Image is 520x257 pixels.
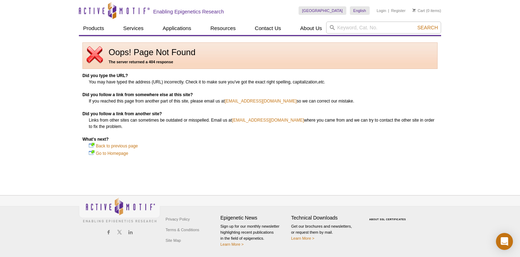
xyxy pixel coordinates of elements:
[412,8,416,12] img: Your Cart
[250,22,285,35] a: Contact Us
[412,8,425,13] a: Cart
[206,22,240,35] a: Resources
[496,233,513,250] div: Open Intercom Messenger
[291,236,314,240] a: Learn More >
[299,6,346,15] a: [GEOGRAPHIC_DATA]
[362,208,415,223] table: Click to Verify - This site chose Symantec SSL for secure e-commerce and confidential communicati...
[291,223,358,241] p: Get our brochures and newsletters, or request them by mail.
[89,117,438,130] dd: Links from other sites can sometimes be outdated or misspelled. Email us at where you came from a...
[220,215,288,221] h4: Epigenetic News
[220,223,288,247] p: Sign up for our monthly newsletter highlighting recent publications in the field of epigenetics.
[225,98,296,104] a: [EMAIL_ADDRESS][DOMAIN_NAME]
[82,111,438,117] dt: Did you follow a link from another site?
[96,142,138,150] a: Back to previous page
[153,8,224,15] h2: Enabling Epigenetics Research
[326,22,441,34] input: Keyword, Cat. No.
[164,224,201,235] a: Terms & Conditions
[318,80,325,84] em: etc.
[82,72,438,79] dt: Did you type the URL?
[296,22,327,35] a: About Us
[417,25,438,30] span: Search
[164,214,191,224] a: Privacy Policy
[369,218,406,221] a: ABOUT SSL CERTIFICATES
[89,98,438,104] dd: If you reached this page from another part of this site, please email us at so we can correct our...
[412,6,441,15] li: (0 items)
[89,79,438,85] dd: You may have typed the address (URL) incorrectly. Check it to make sure you've got the exact righ...
[391,8,405,13] a: Register
[86,46,103,63] img: page not found
[291,215,358,221] h4: Technical Downloads
[220,242,244,246] a: Learn More >
[86,59,434,65] h5: The server returned a 404 response
[388,6,389,15] li: |
[164,235,183,246] a: Site Map
[82,92,438,98] dt: Did you follow a link from somewhere else at this site?
[232,117,304,123] a: [EMAIL_ADDRESS][DOMAIN_NAME]
[350,6,370,15] a: English
[86,48,434,57] h1: Oops! Page Not Found
[415,24,440,31] button: Search
[377,8,386,13] a: Login
[119,22,148,35] a: Services
[79,195,160,224] img: Active Motif,
[96,150,128,157] a: Go to Homepage
[79,22,108,35] a: Products
[82,136,438,142] dt: What's next?
[158,22,196,35] a: Applications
